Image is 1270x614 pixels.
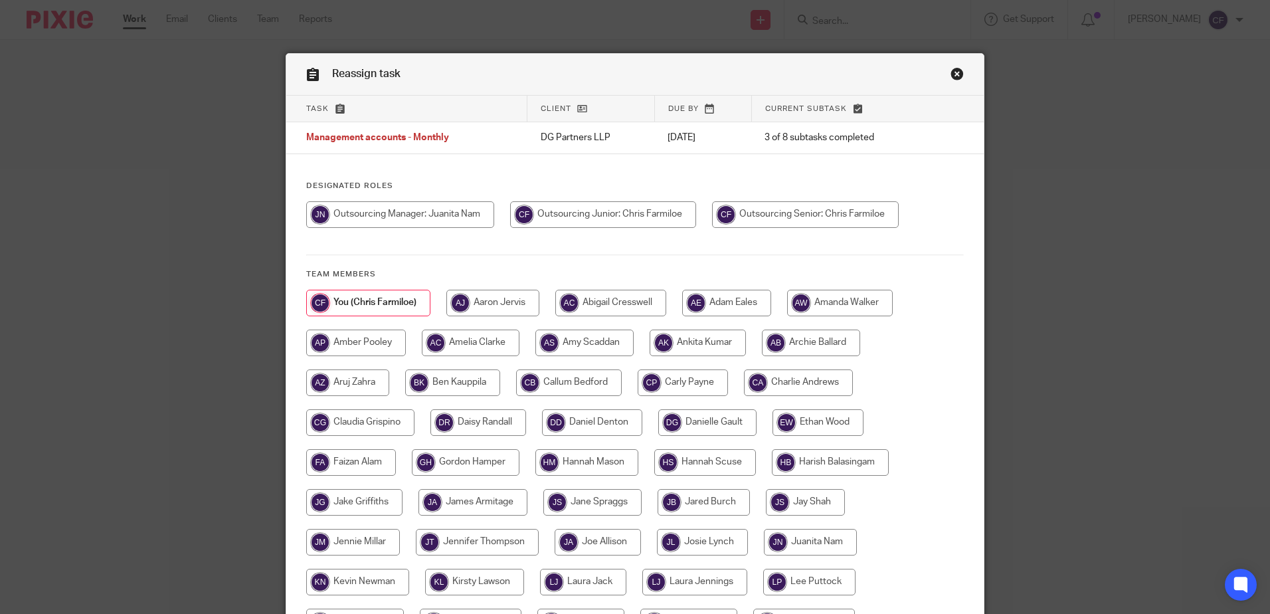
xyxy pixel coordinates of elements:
span: Reassign task [332,68,401,79]
h4: Team members [306,269,964,280]
span: Client [541,105,571,112]
p: [DATE] [668,131,738,144]
p: DG Partners LLP [541,131,641,144]
span: Task [306,105,329,112]
span: Due by [668,105,699,112]
td: 3 of 8 subtasks completed [751,122,931,154]
span: Current subtask [765,105,847,112]
h4: Designated Roles [306,181,964,191]
span: Management accounts - Monthly [306,134,449,143]
a: Close this dialog window [951,67,964,85]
